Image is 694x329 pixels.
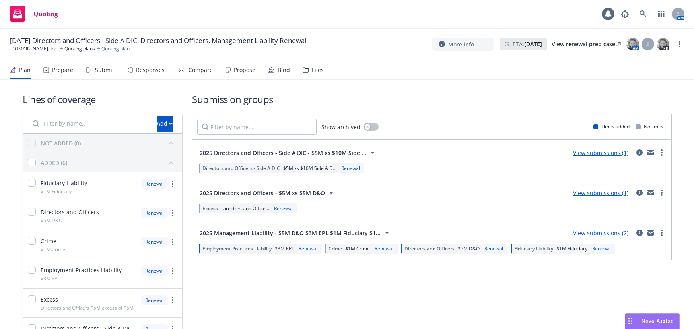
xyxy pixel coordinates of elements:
a: circleInformation [635,228,644,238]
a: more [168,179,177,189]
span: More info... [448,40,479,48]
span: $5M xs $10M Side A D... [283,165,336,172]
span: Crime [41,237,56,245]
div: Bind [278,67,290,73]
button: 2025 Management Liability - $5M D&O $3M EPL $1M Fiduciary $1... [197,225,394,241]
button: ADDED (6) [41,156,177,169]
span: Directors and Officers [41,208,99,216]
span: 2025 Directors and Officers - $5M xs $5M D&O [200,189,325,197]
div: Compare [189,67,213,73]
span: Employment Practices Liability [41,266,122,274]
button: Nova Assist [625,313,680,329]
a: circleInformation [635,188,644,197]
input: Filter by name... [197,119,317,135]
span: Excess [41,295,58,304]
input: Filter by name... [28,116,152,132]
span: Quoting plan [101,45,130,52]
span: $5M D&O [458,245,480,252]
a: View submissions (1) [573,189,628,197]
span: Directors and Office... [221,205,269,212]
strong: [DATE] [524,40,542,48]
span: Excess [202,205,218,212]
span: [DATE] Directors and Officers - Side A DIC, Directors and Officers, Management Liability Renewal [10,36,306,45]
span: Nova Assist [642,317,673,324]
a: mail [646,228,655,238]
a: mail [646,188,655,197]
button: 2025 Directors and Officers - $5M xs $5M D&O [197,185,338,201]
span: Directors and Officers - Side A DIC [202,165,280,172]
span: Fiduciary Liability [41,179,87,187]
div: NOT ADDED (0) [41,139,81,147]
span: Show archived [321,123,360,131]
div: Renewal [141,179,168,189]
a: View submissions (1) [573,149,628,157]
a: more [168,295,177,305]
a: Report a Bug [617,6,633,22]
a: Search [635,6,651,22]
img: photo [626,38,639,50]
a: more [657,148,667,157]
div: Prepare [52,67,73,73]
div: No limits [636,123,663,130]
span: Directors and Officers $5M excess of $5M [41,304,134,311]
div: Renewal [483,245,505,252]
button: 2025 Directors and Officers - Side A DIC - $5M xs $10M Side ... [197,145,380,161]
div: Plan [19,67,31,73]
span: $1M Fiduciary [556,245,587,252]
a: more [675,39,684,49]
button: Add [157,116,173,132]
a: Quoting [6,3,61,25]
span: ETA : [513,40,542,48]
button: More info... [432,38,494,51]
span: $3M EPL [41,275,60,282]
div: Renewal [141,266,168,276]
span: $1M Crime [41,246,65,253]
h1: Lines of coverage [23,93,183,106]
div: Limits added [593,123,630,130]
div: Add [157,116,173,131]
div: Drag to move [625,314,635,329]
span: Fiduciary Liability [514,245,553,252]
span: 2025 Management Liability - $5M D&O $3M EPL $1M Fiduciary $1... [200,229,381,237]
span: Employment Practices Liability [202,245,272,252]
div: Renewal [141,208,168,218]
a: [DOMAIN_NAME], Inc. [10,45,58,52]
a: Quoting plans [64,45,95,52]
a: more [168,208,177,218]
div: Submit [95,67,114,73]
span: $3M EPL [275,245,294,252]
div: Renewal [297,245,319,252]
span: $1M Crime [345,245,370,252]
div: Responses [136,67,165,73]
a: circleInformation [635,148,644,157]
div: Renewal [373,245,395,252]
div: Renewal [272,205,294,212]
h1: Submission groups [192,93,672,106]
span: Directors and Officers [404,245,455,252]
span: $1M Fiduciary [41,188,72,195]
a: View renewal prep case [552,38,621,50]
span: $5M D&O [41,217,62,224]
a: mail [646,148,655,157]
a: Switch app [653,6,669,22]
a: more [657,228,667,238]
span: 2025 Directors and Officers - Side A DIC - $5M xs $10M Side ... [200,149,366,157]
img: photo [657,38,669,50]
a: more [657,188,667,197]
a: more [168,266,177,276]
a: more [168,237,177,247]
div: Renewal [141,295,168,305]
div: Propose [234,67,255,73]
span: Quoting [33,11,58,17]
div: Renewal [591,245,612,252]
div: Files [312,67,324,73]
a: View submissions (2) [573,229,628,237]
span: Crime [329,245,342,252]
button: NOT ADDED (0) [41,137,177,149]
div: Renewal [340,165,362,172]
div: Renewal [141,237,168,247]
div: ADDED (6) [41,159,67,167]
